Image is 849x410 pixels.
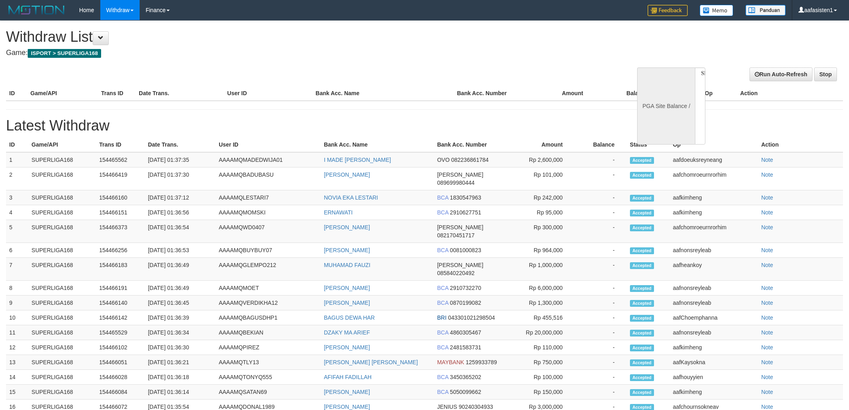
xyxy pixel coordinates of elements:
span: Accepted [630,247,654,254]
td: 11 [6,325,28,340]
td: Rp 2,600,000 [509,152,575,167]
a: [PERSON_NAME] [PERSON_NAME] [324,359,418,365]
td: AAAAMQMOET [215,281,321,296]
span: Accepted [630,210,654,216]
td: - [575,281,626,296]
th: Date Trans. [145,137,215,152]
th: Date Trans. [136,86,224,101]
span: 0081000823 [450,247,481,253]
td: aafKaysokna [670,355,758,370]
span: ISPORT > SUPERLIGA168 [28,49,101,58]
td: AAAAMQBEKIAN [215,325,321,340]
td: [DATE] 01:37:12 [145,190,215,205]
td: AAAAMQPIREZ [215,340,321,355]
td: 154466419 [96,167,145,190]
td: [DATE] 01:36:18 [145,370,215,385]
th: User ID [224,86,312,101]
td: aafheankoy [670,258,758,281]
th: Amount [524,86,595,101]
td: 1 [6,152,28,167]
td: 154466051 [96,355,145,370]
td: aafnonsreyleab [670,325,758,340]
th: ID [6,137,28,152]
td: 5 [6,220,28,243]
td: 7 [6,258,28,281]
td: aafchomroeurnrorhim [670,167,758,190]
a: Stop [814,67,837,81]
a: [PERSON_NAME] [324,247,370,253]
span: Accepted [630,195,654,202]
td: SUPERLIGA168 [28,205,96,220]
a: MUHAMAD FAUZI [324,262,370,268]
td: 12 [6,340,28,355]
span: BCA [437,209,448,216]
th: Action [737,86,843,101]
td: 154466191 [96,281,145,296]
a: AFIFAH FADILLAH [324,374,372,380]
a: Run Auto-Refresh [749,67,812,81]
th: Status [627,137,670,152]
span: 3450365202 [450,374,481,380]
td: 154466160 [96,190,145,205]
td: - [575,258,626,281]
span: Accepted [630,224,654,231]
td: 3 [6,190,28,205]
a: Note [761,209,773,216]
td: - [575,190,626,205]
a: [PERSON_NAME] [324,171,370,178]
th: Game/API [27,86,98,101]
td: SUPERLIGA168 [28,243,96,258]
td: 154466102 [96,340,145,355]
td: AAAAMQMOMSKI [215,205,321,220]
span: Accepted [630,157,654,164]
h4: Game: [6,49,558,57]
img: MOTION_logo.png [6,4,67,16]
span: 2481583731 [450,344,481,351]
td: [DATE] 01:36:53 [145,243,215,258]
span: BCA [437,389,448,395]
span: BCA [437,194,448,201]
td: [DATE] 01:36:54 [145,220,215,243]
td: 14 [6,370,28,385]
td: aafkimheng [670,205,758,220]
td: 8 [6,281,28,296]
span: BCA [437,374,448,380]
a: Note [761,359,773,365]
a: [PERSON_NAME] [324,224,370,230]
th: Bank Acc. Name [321,137,434,152]
a: DZAKY MA ARIEF [324,329,370,336]
span: 082236861784 [451,157,488,163]
td: - [575,167,626,190]
span: 085840220492 [437,270,474,276]
a: [PERSON_NAME] [324,300,370,306]
a: Note [761,224,773,230]
td: SUPERLIGA168 [28,190,96,205]
span: JENIUS [437,404,457,410]
th: Trans ID [98,86,136,101]
h1: Latest Withdraw [6,118,843,134]
span: 5050099662 [450,389,481,395]
td: AAAAMQSATAN69 [215,385,321,400]
td: Rp 100,000 [509,370,575,385]
td: SUPERLIGA168 [28,370,96,385]
th: Op [702,86,737,101]
span: 90240304933 [459,404,493,410]
span: [PERSON_NAME] [437,262,483,268]
td: 154466256 [96,243,145,258]
td: - [575,325,626,340]
span: 4860305467 [450,329,481,336]
td: 6 [6,243,28,258]
td: - [575,296,626,310]
td: aafnonsreyleab [670,281,758,296]
span: BCA [437,329,448,336]
td: 15 [6,385,28,400]
td: AAAAMQWD0407 [215,220,321,243]
img: Feedback.jpg [648,5,688,16]
td: 154466142 [96,310,145,325]
td: 10 [6,310,28,325]
td: AAAAMQVERDIKHA12 [215,296,321,310]
span: Accepted [630,285,654,292]
img: Button%20Memo.svg [700,5,733,16]
a: Note [761,157,773,163]
td: Rp 20,000,000 [509,325,575,340]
